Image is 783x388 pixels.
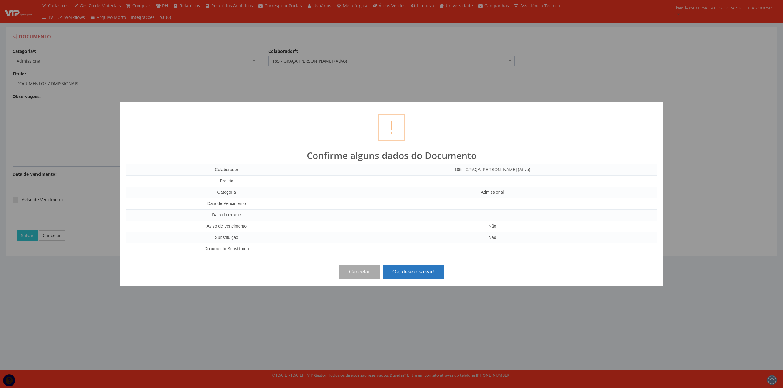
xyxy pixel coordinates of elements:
[327,232,657,243] td: Não
[126,209,327,221] td: Data do exame
[126,221,327,232] td: Aviso de Vencimento
[126,198,327,209] td: Data de Vencimento
[339,265,380,279] button: Cancelar
[378,114,405,141] div: !
[126,232,327,243] td: Substituição
[327,187,657,198] td: Admissional
[126,164,327,176] td: Colaborador
[327,221,657,232] td: Não
[327,175,657,187] td: -
[383,265,444,279] button: Ok, desejo salvar!
[126,175,327,187] td: Projeto
[327,243,657,254] td: -
[126,150,657,160] h2: Confirme alguns dados do Documento
[126,243,327,254] td: Documento Substituído
[327,164,657,176] td: 185 - GRAÇA [PERSON_NAME] (Ativo)
[126,187,327,198] td: Categoria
